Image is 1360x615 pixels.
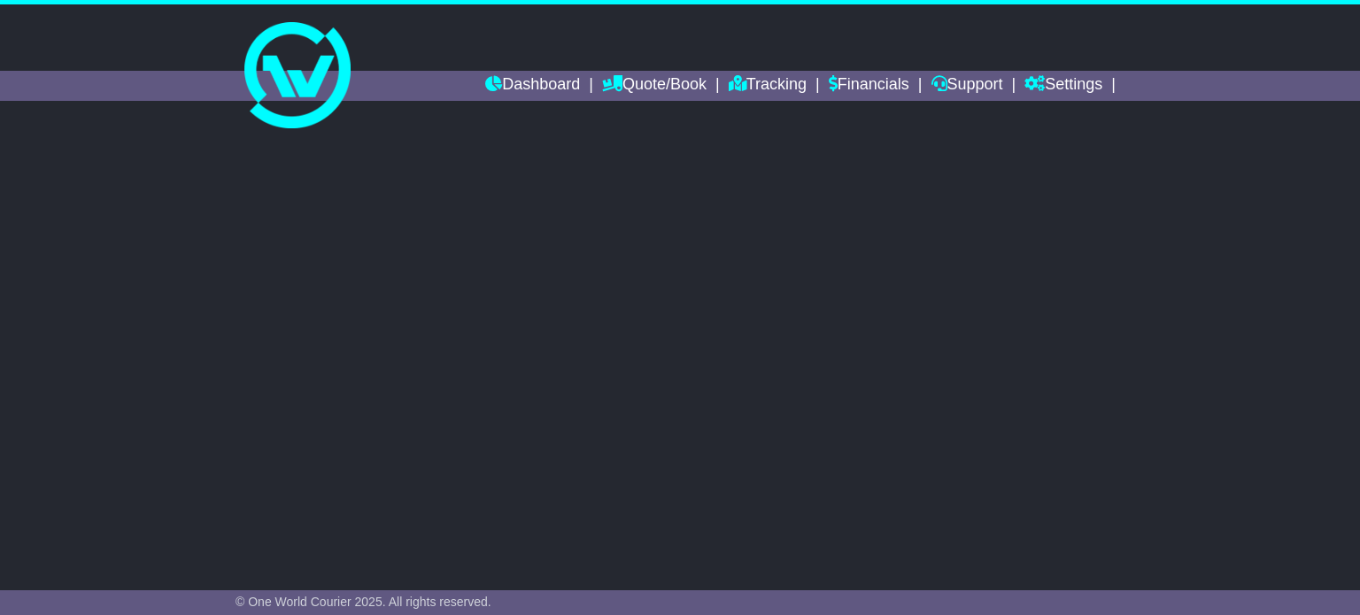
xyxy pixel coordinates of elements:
[236,595,491,609] span: © One World Courier 2025. All rights reserved.
[931,71,1003,101] a: Support
[485,71,580,101] a: Dashboard
[1024,71,1102,101] a: Settings
[602,71,707,101] a: Quote/Book
[829,71,909,101] a: Financials
[729,71,807,101] a: Tracking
